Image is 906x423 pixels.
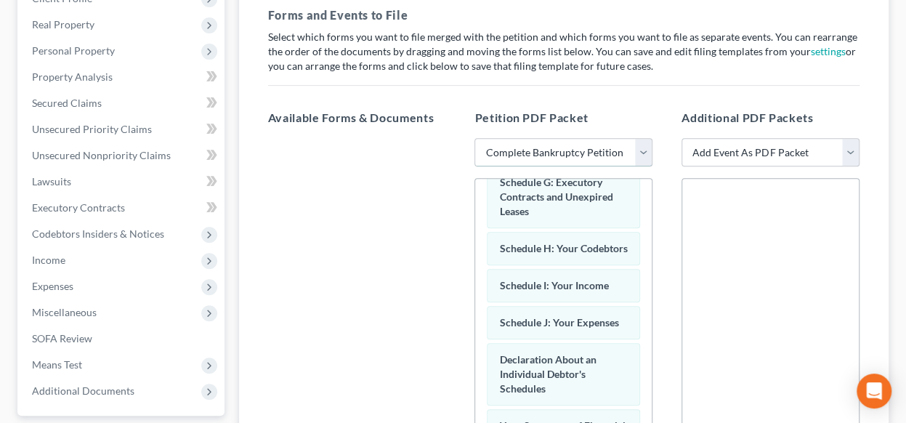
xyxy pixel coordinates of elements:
[32,254,65,266] span: Income
[20,142,225,169] a: Unsecured Nonpriority Claims
[32,227,164,240] span: Codebtors Insiders & Notices
[32,201,125,214] span: Executory Contracts
[499,242,627,254] span: Schedule H: Your Codebtors
[32,175,71,188] span: Lawsuits
[268,109,446,126] h5: Available Forms & Documents
[32,332,92,345] span: SOFA Review
[32,384,134,397] span: Additional Documents
[499,316,618,329] span: Schedule J: Your Expenses
[268,30,860,73] p: Select which forms you want to file merged with the petition and which forms you want to file as ...
[268,7,860,24] h5: Forms and Events to File
[499,176,612,217] span: Schedule G: Executory Contracts and Unexpired Leases
[20,169,225,195] a: Lawsuits
[20,195,225,221] a: Executory Contracts
[811,45,846,57] a: settings
[474,110,588,124] span: Petition PDF Packet
[20,90,225,116] a: Secured Claims
[32,123,152,135] span: Unsecured Priority Claims
[681,109,860,126] h5: Additional PDF Packets
[857,374,891,408] div: Open Intercom Messenger
[32,18,94,31] span: Real Property
[499,279,608,291] span: Schedule I: Your Income
[32,44,115,57] span: Personal Property
[20,116,225,142] a: Unsecured Priority Claims
[32,280,73,292] span: Expenses
[32,149,171,161] span: Unsecured Nonpriority Claims
[32,70,113,83] span: Property Analysis
[32,306,97,318] span: Miscellaneous
[499,353,596,395] span: Declaration About an Individual Debtor's Schedules
[32,97,102,109] span: Secured Claims
[20,64,225,90] a: Property Analysis
[32,358,82,371] span: Means Test
[20,326,225,352] a: SOFA Review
